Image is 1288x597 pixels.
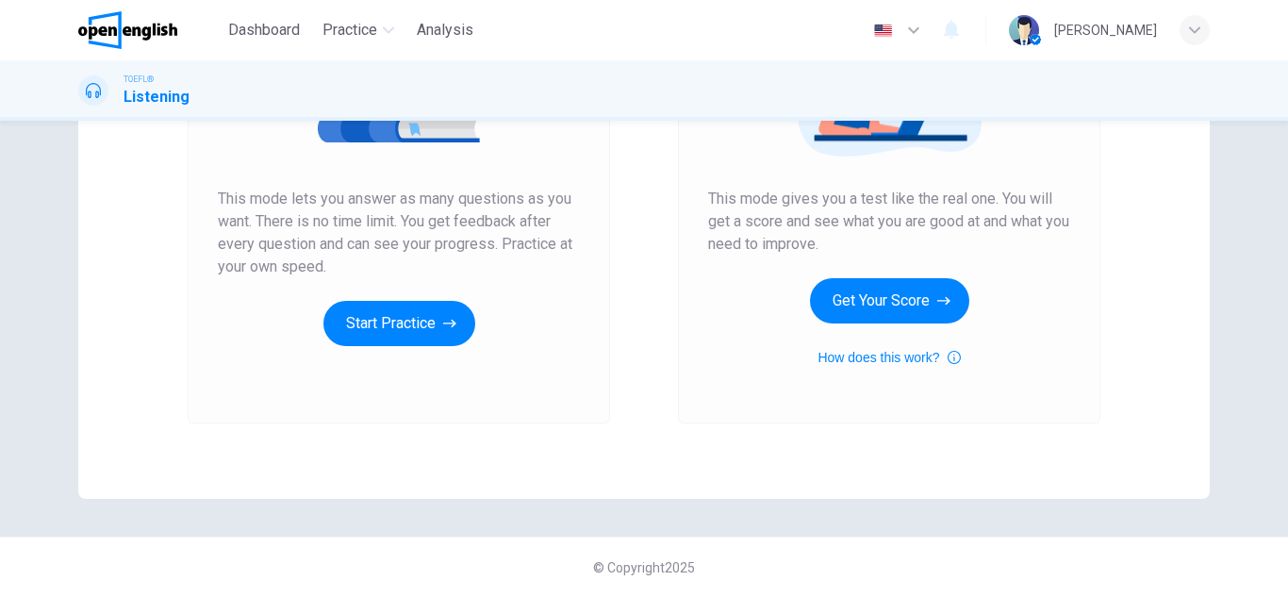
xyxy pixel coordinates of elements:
span: Practice [322,19,377,41]
img: Profile picture [1009,15,1039,45]
h1: Listening [124,86,190,108]
button: How does this work? [817,346,960,369]
span: Dashboard [228,19,300,41]
span: Analysis [417,19,473,41]
button: Get Your Score [810,278,969,323]
span: TOEFL® [124,73,154,86]
button: Practice [315,13,402,47]
img: OpenEnglish logo [78,11,177,49]
button: Dashboard [221,13,307,47]
span: This mode lets you answer as many questions as you want. There is no time limit. You get feedback... [218,188,580,278]
span: This mode gives you a test like the real one. You will get a score and see what you are good at a... [708,188,1070,256]
img: en [871,24,895,38]
span: © Copyright 2025 [593,560,695,575]
button: Start Practice [323,301,475,346]
a: OpenEnglish logo [78,11,221,49]
div: [PERSON_NAME] [1054,19,1157,41]
button: Analysis [409,13,481,47]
